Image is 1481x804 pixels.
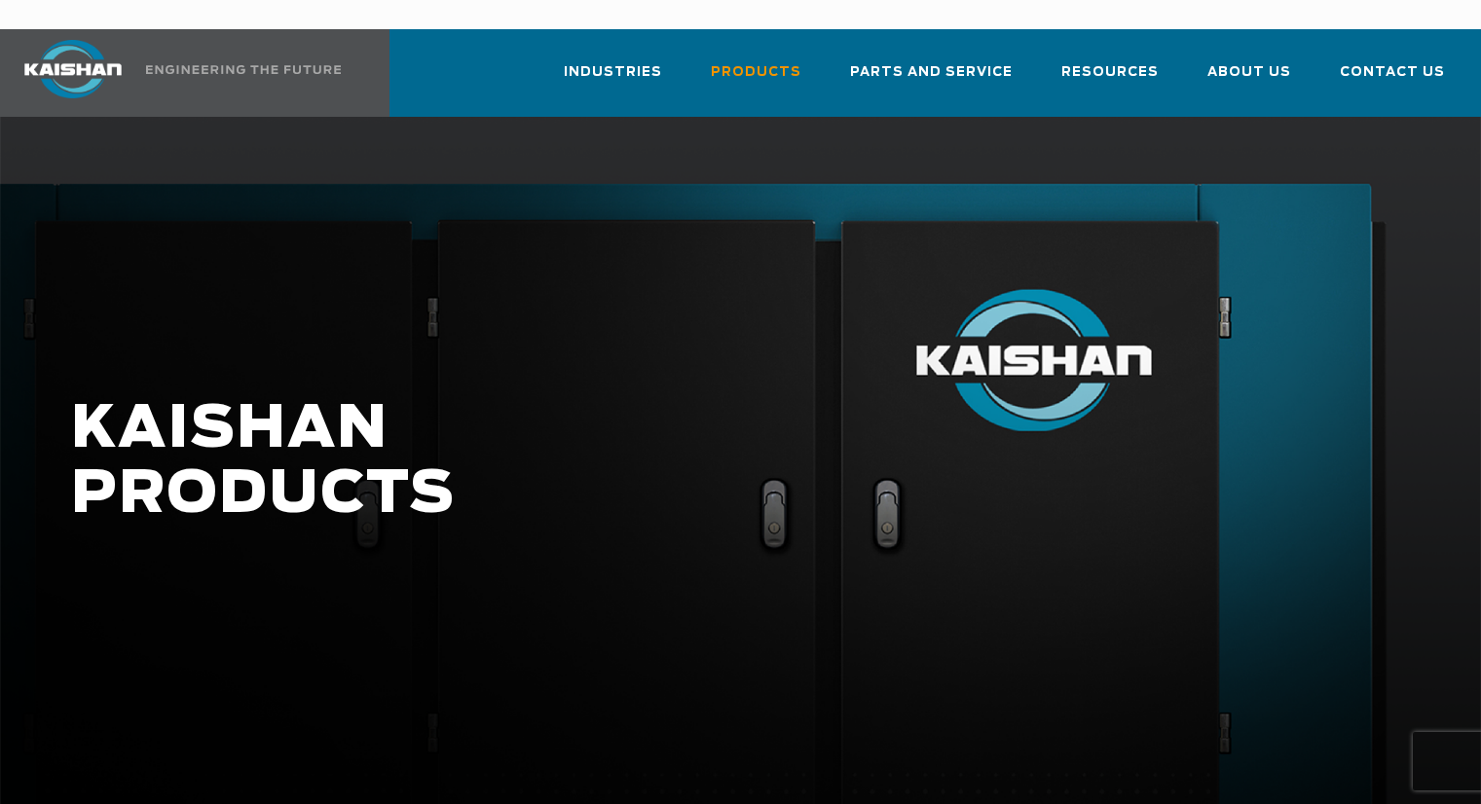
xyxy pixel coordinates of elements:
[146,65,341,74] img: Engineering the future
[71,397,1183,528] h1: KAISHAN PRODUCTS
[1061,61,1159,84] span: Resources
[1061,47,1159,113] a: Resources
[1340,61,1445,84] span: Contact Us
[1207,47,1291,113] a: About Us
[850,61,1013,84] span: Parts and Service
[1340,47,1445,113] a: Contact Us
[564,47,662,113] a: Industries
[711,47,801,113] a: Products
[850,47,1013,113] a: Parts and Service
[564,61,662,84] span: Industries
[1207,61,1291,84] span: About Us
[711,61,801,84] span: Products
